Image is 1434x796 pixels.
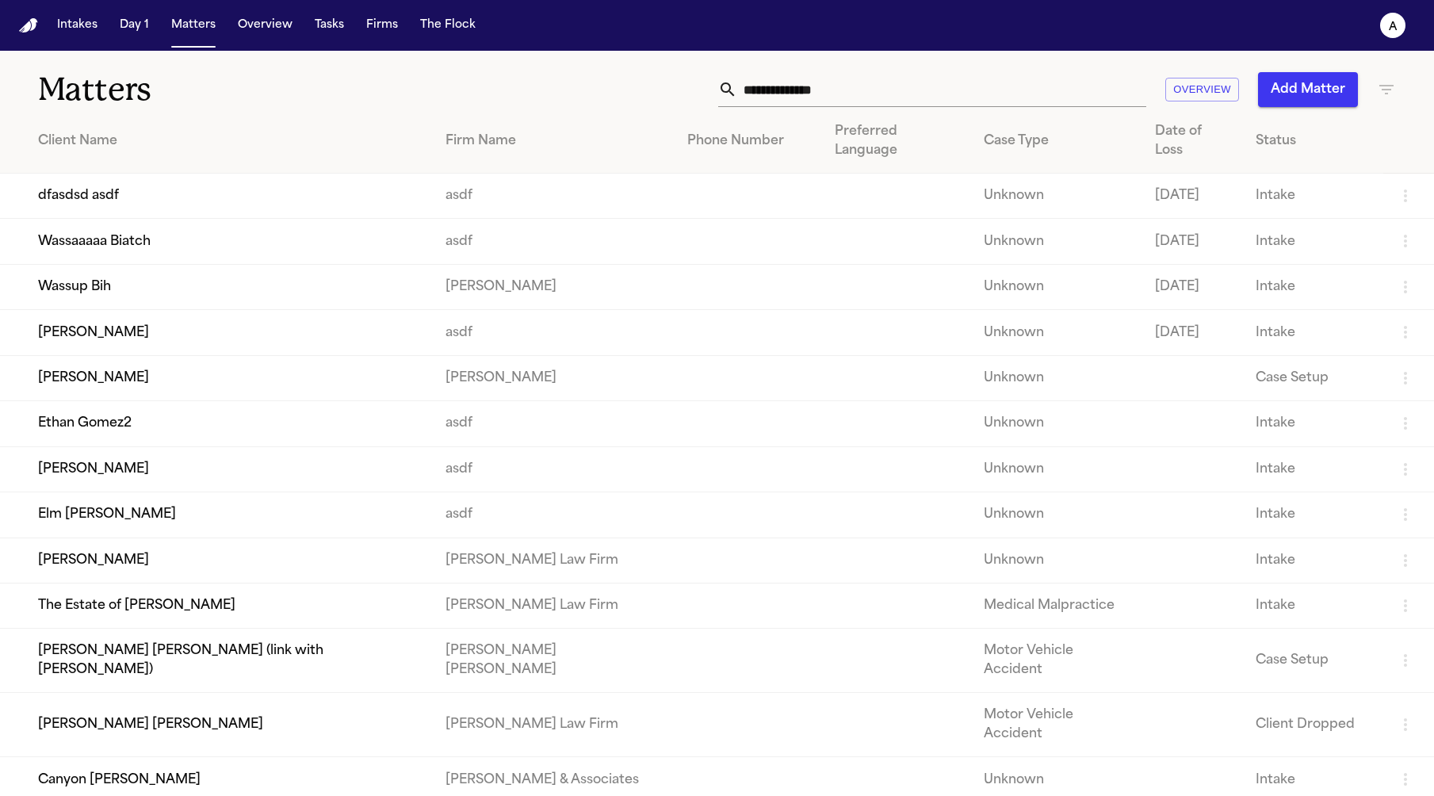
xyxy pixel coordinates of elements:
[1258,72,1358,107] button: Add Matter
[433,693,675,757] td: [PERSON_NAME] Law Firm
[1243,629,1383,693] td: Case Setup
[1389,21,1398,33] text: a
[1243,446,1383,492] td: Intake
[1243,310,1383,355] td: Intake
[971,401,1142,446] td: Unknown
[687,132,809,151] div: Phone Number
[360,11,404,40] button: Firms
[433,219,675,264] td: asdf
[414,11,482,40] button: The Flock
[1243,693,1383,757] td: Client Dropped
[433,310,675,355] td: asdf
[1256,132,1371,151] div: Status
[971,219,1142,264] td: Unknown
[1142,264,1243,309] td: [DATE]
[433,583,675,628] td: [PERSON_NAME] Law Firm
[971,310,1142,355] td: Unknown
[433,492,675,538] td: asdf
[1165,78,1239,102] button: Overview
[231,11,299,40] button: Overview
[1243,174,1383,219] td: Intake
[38,70,430,109] h1: Matters
[984,132,1130,151] div: Case Type
[433,401,675,446] td: asdf
[433,174,675,219] td: asdf
[1243,492,1383,538] td: Intake
[835,122,958,160] div: Preferred Language
[19,18,38,33] img: Finch Logo
[971,693,1142,757] td: Motor Vehicle Accident
[971,583,1142,628] td: Medical Malpractice
[433,446,675,492] td: asdf
[1155,122,1230,160] div: Date of Loss
[1142,174,1243,219] td: [DATE]
[1142,310,1243,355] td: [DATE]
[1243,264,1383,309] td: Intake
[1243,538,1383,583] td: Intake
[1243,219,1383,264] td: Intake
[971,538,1142,583] td: Unknown
[1243,355,1383,400] td: Case Setup
[971,355,1142,400] td: Unknown
[38,132,420,151] div: Client Name
[433,264,675,309] td: [PERSON_NAME]
[971,629,1142,693] td: Motor Vehicle Accident
[433,355,675,400] td: [PERSON_NAME]
[1243,583,1383,628] td: Intake
[19,18,38,33] a: Home
[971,264,1142,309] td: Unknown
[1243,401,1383,446] td: Intake
[971,446,1142,492] td: Unknown
[445,132,662,151] div: Firm Name
[433,629,675,693] td: [PERSON_NAME] [PERSON_NAME]
[971,492,1142,538] td: Unknown
[1142,219,1243,264] td: [DATE]
[165,11,222,40] button: Matters
[113,11,155,40] button: Day 1
[433,538,675,583] td: [PERSON_NAME] Law Firm
[51,11,104,40] button: Intakes
[971,174,1142,219] td: Unknown
[308,11,350,40] button: Tasks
